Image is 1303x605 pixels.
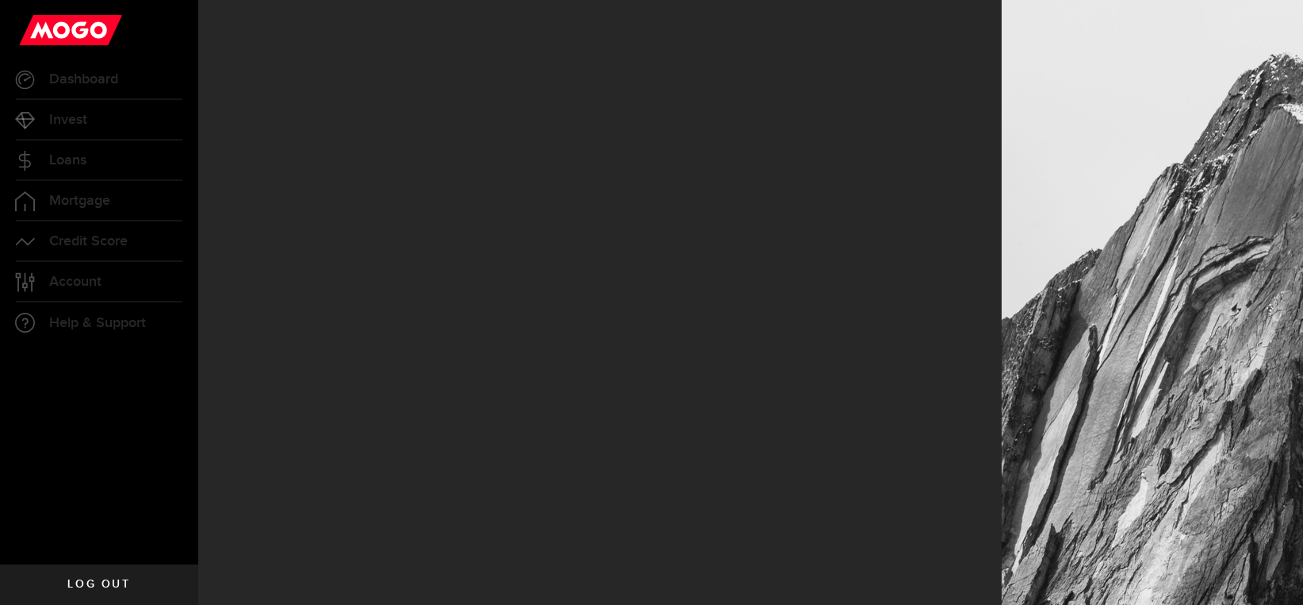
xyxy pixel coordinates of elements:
[49,275,102,289] span: Account
[49,72,118,87] span: Dashboard
[49,194,110,208] span: Mortgage
[49,113,87,127] span: Invest
[49,316,146,330] span: Help & Support
[67,579,130,590] span: Log out
[49,153,86,168] span: Loans
[49,234,128,249] span: Credit Score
